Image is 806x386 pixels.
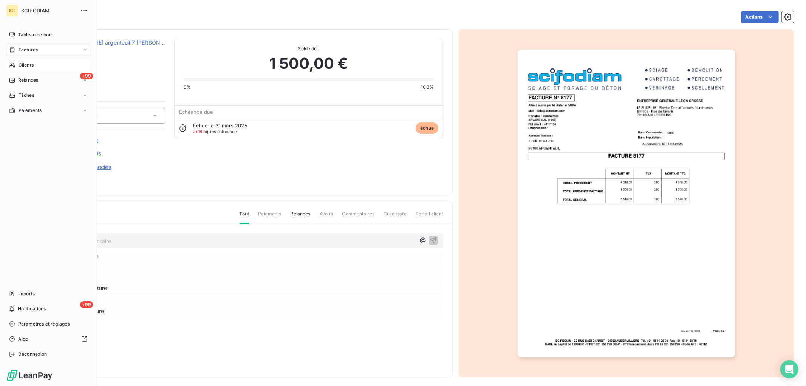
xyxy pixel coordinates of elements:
a: Aide [6,333,90,345]
span: +99 [80,301,93,308]
span: Imports [18,290,35,297]
span: après échéance [193,129,237,134]
div: SC [6,5,18,17]
span: Portail client [416,211,443,223]
span: Tableau de bord [18,31,53,38]
span: 100% [421,84,434,91]
span: SCIFODIAM [21,8,76,14]
span: Déconnexion [18,351,47,358]
span: Relances [290,211,310,223]
span: échue [416,122,438,134]
span: Notifications [18,305,46,312]
span: Commentaires [342,211,375,223]
span: Paiements [258,211,281,223]
span: Paiements [19,107,42,114]
span: Échue le 31 mars 2025 [193,122,248,129]
span: 0% [184,84,191,91]
span: Solde dû : [184,45,434,52]
span: Paramètres et réglages [18,321,70,327]
span: J+162 [193,129,205,134]
span: 1 500,00 € [269,52,348,75]
span: Clients [19,62,34,68]
span: Factures [19,47,38,53]
a: [PERSON_NAME] argenteuil 7 [PERSON_NAME] [59,39,181,46]
img: Logo LeanPay [6,369,53,381]
span: Tâches [19,92,34,99]
span: Relances [18,77,38,84]
span: Avoirs [320,211,333,223]
span: +99 [80,73,93,79]
span: Tout [240,211,249,224]
span: 41111134 [59,48,165,54]
span: Échéance due [179,109,213,115]
button: Actions [741,11,779,23]
div: Open Intercom Messenger [780,360,798,378]
span: Creditsafe [384,211,407,223]
span: Aide [18,336,28,343]
img: invoice_thumbnail [518,50,735,357]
